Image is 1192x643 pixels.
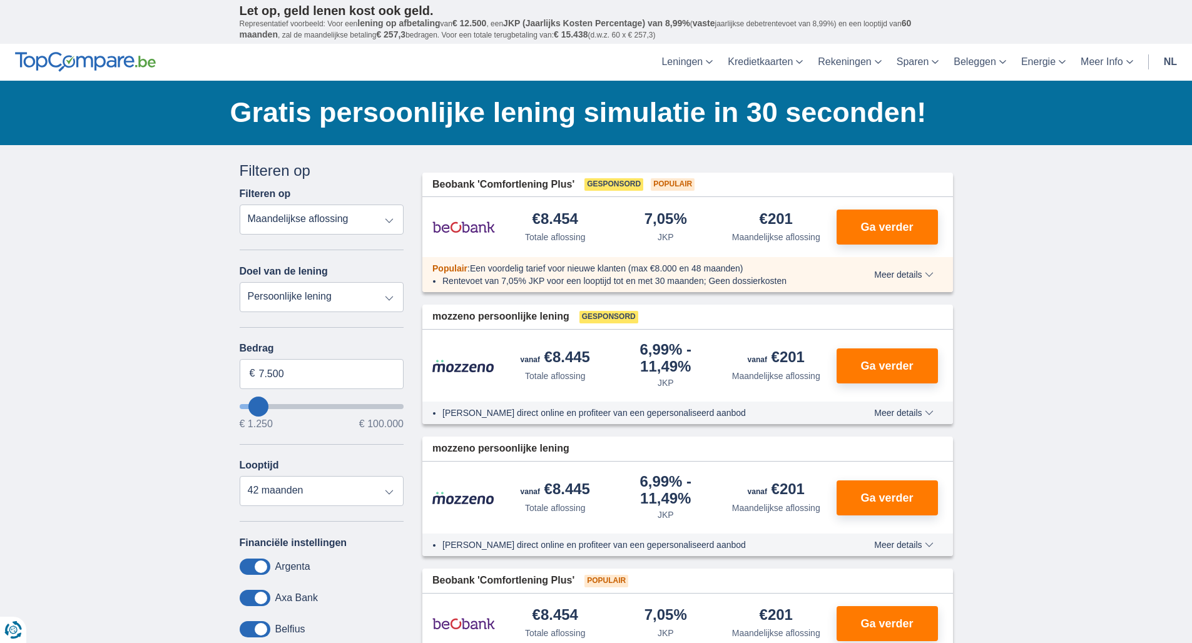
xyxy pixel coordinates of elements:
li: Rentevoet van 7,05% JKP voor een looptijd tot en met 30 maanden; Geen dossierkosten [442,275,828,287]
div: €201 [760,607,793,624]
a: Meer Info [1073,44,1141,81]
div: Filteren op [240,160,404,181]
div: 7,05% [644,607,687,624]
span: 60 maanden [240,18,912,39]
span: € [250,367,255,381]
a: Energie [1014,44,1073,81]
div: Maandelijkse aflossing [732,627,820,639]
span: € 100.000 [359,419,404,429]
span: vaste [693,18,715,28]
span: Meer details [874,270,933,279]
span: Ga verder [860,618,913,629]
div: Maandelijkse aflossing [732,231,820,243]
span: Gesponsord [579,311,638,323]
div: 6,99% [616,474,716,506]
label: Financiële instellingen [240,537,347,549]
a: Sparen [889,44,947,81]
li: [PERSON_NAME] direct online en profiteer van een gepersonaliseerd aanbod [442,407,828,419]
label: Belfius [275,624,305,635]
span: Een voordelig tarief voor nieuwe klanten (max €8.000 en 48 maanden) [470,263,743,273]
button: Meer details [865,540,942,550]
h1: Gratis persoonlijke lening simulatie in 30 seconden! [230,93,953,132]
div: Totale aflossing [525,627,586,639]
span: Beobank 'Comfortlening Plus' [432,574,574,588]
div: €8.454 [532,607,578,624]
img: product.pl.alt Beobank [432,608,495,639]
div: €8.445 [521,482,590,499]
label: Filteren op [240,188,291,200]
img: product.pl.alt Mozzeno [432,491,495,505]
img: product.pl.alt Beobank [432,211,495,243]
label: Looptijd [240,460,279,471]
img: product.pl.alt Mozzeno [432,359,495,373]
div: Maandelijkse aflossing [732,370,820,382]
span: Ga verder [860,221,913,233]
input: wantToBorrow [240,404,404,409]
button: Meer details [865,270,942,280]
div: Maandelijkse aflossing [732,502,820,514]
span: Ga verder [860,492,913,504]
div: : [422,262,838,275]
span: Ga verder [860,360,913,372]
span: Meer details [874,540,933,549]
label: Axa Bank [275,592,318,604]
span: Gesponsord [584,178,643,191]
span: Populair [651,178,695,191]
div: 7,05% [644,211,687,228]
div: €201 [748,350,805,367]
span: Populair [584,575,628,587]
div: €201 [748,482,805,499]
span: € 12.500 [452,18,487,28]
div: Totale aflossing [525,370,586,382]
a: Leningen [654,44,720,81]
li: [PERSON_NAME] direct online en profiteer van een gepersonaliseerd aanbod [442,539,828,551]
img: TopCompare [15,52,156,72]
span: Meer details [874,408,933,417]
p: Let op, geld lenen kost ook geld. [240,3,953,18]
label: Doel van de lening [240,266,328,277]
div: 6,99% [616,342,716,374]
span: € 1.250 [240,419,273,429]
a: Beleggen [946,44,1014,81]
label: Bedrag [240,343,404,354]
span: JKP (Jaarlijks Kosten Percentage) van 8,99% [503,18,690,28]
button: Ga verder [837,480,938,515]
a: nl [1156,44,1184,81]
div: Totale aflossing [525,231,586,243]
button: Meer details [865,408,942,418]
div: €201 [760,211,793,228]
div: JKP [658,377,674,389]
div: €8.445 [521,350,590,367]
label: Argenta [275,561,310,572]
button: Ga verder [837,348,938,383]
a: Kredietkaarten [720,44,810,81]
div: JKP [658,231,674,243]
span: mozzeno persoonlijke lening [432,310,569,324]
button: Ga verder [837,606,938,641]
div: JKP [658,509,674,521]
button: Ga verder [837,210,938,245]
div: Totale aflossing [525,502,586,514]
div: €8.454 [532,211,578,228]
div: JKP [658,627,674,639]
span: € 15.438 [554,29,588,39]
span: lening op afbetaling [357,18,440,28]
span: Beobank 'Comfortlening Plus' [432,178,574,192]
span: Populair [432,263,467,273]
span: € 257,3 [376,29,405,39]
p: Representatief voorbeeld: Voor een van , een ( jaarlijkse debetrentevoet van 8,99%) en een loopti... [240,18,953,41]
span: mozzeno persoonlijke lening [432,442,569,456]
a: Rekeningen [810,44,889,81]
